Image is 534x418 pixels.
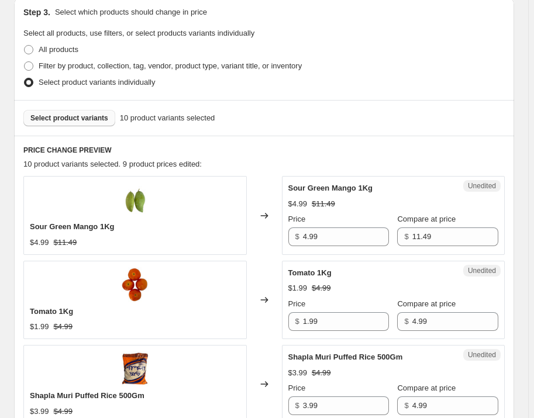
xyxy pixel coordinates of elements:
span: Sour Green Mango 1Kg [288,184,373,192]
span: Price [288,384,306,392]
span: $ [295,232,299,241]
span: $ [404,401,408,410]
span: Unedited [468,266,496,275]
strike: $4.99 [54,321,73,333]
span: Tomato 1Kg [30,307,73,316]
span: Price [288,299,306,308]
h2: Step 3. [23,6,50,18]
span: Unedited [468,350,496,360]
span: Shapla Muri Puffed Rice 500Gm [288,353,403,361]
button: Select product variants [23,110,115,126]
span: Shapla Muri Puffed Rice 500Gm [30,391,144,400]
span: Select all products, use filters, or select products variants individually [23,29,254,37]
span: $ [404,317,408,326]
strike: $4.99 [312,282,331,294]
span: $ [295,317,299,326]
div: $4.99 [30,237,49,248]
span: Compare at price [397,384,456,392]
span: 10 product variants selected [120,112,215,124]
div: $3.99 [288,367,308,379]
strike: $4.99 [54,406,73,417]
span: All products [39,45,78,54]
span: Select product variants [30,113,108,123]
span: Filter by product, collection, tag, vendor, product type, variant title, or inventory [39,61,302,70]
strike: $11.49 [54,237,77,248]
span: $ [295,401,299,410]
div: $3.99 [30,406,49,417]
span: Tomato 1Kg [288,268,332,277]
img: PuffedRice500gm_7ae01aec-ba32-43eb-8be4-acb8222fe2f3_80x.jpg [118,351,153,386]
div: $4.99 [288,198,308,210]
span: Price [288,215,306,223]
img: SourGreenMango1Kg_1_80x.jpg [118,182,153,217]
span: $ [404,232,408,241]
strike: $11.49 [312,198,335,210]
strike: $4.99 [312,367,331,379]
div: $1.99 [288,282,308,294]
span: Select product variants individually [39,78,155,87]
h6: PRICE CHANGE PREVIEW [23,146,505,155]
span: Sour Green Mango 1Kg [30,222,114,231]
span: Compare at price [397,215,456,223]
p: Select which products should change in price [55,6,207,18]
span: Unedited [468,181,496,191]
span: 10 product variants selected. 9 product prices edited: [23,160,202,168]
img: Tomato1Kg_80x.jpg [118,267,153,302]
div: $1.99 [30,321,49,333]
span: Compare at price [397,299,456,308]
